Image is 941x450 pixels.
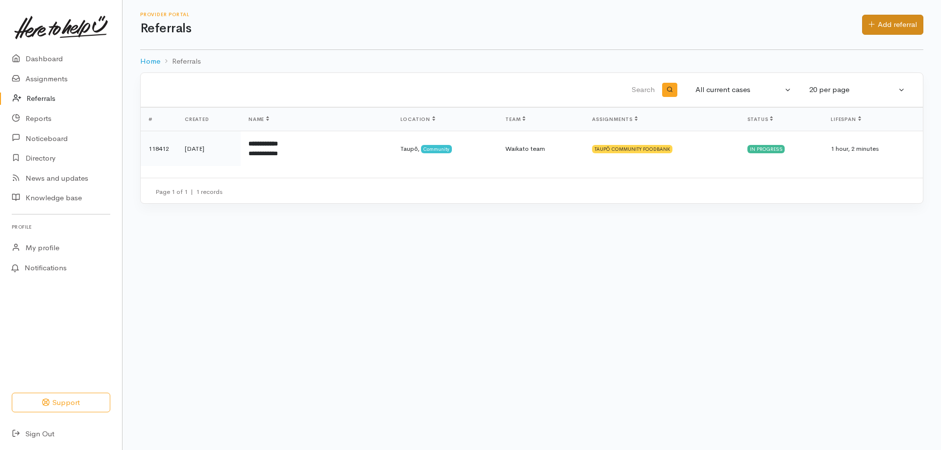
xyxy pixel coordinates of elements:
span: Lifespan [831,116,861,122]
a: Home [140,56,160,67]
a: Add referral [862,15,923,35]
div: All current cases [695,84,783,95]
button: All current cases [690,80,797,99]
span: Team [505,116,525,122]
span: Status [747,116,773,122]
span: Taupō, [400,144,420,153]
small: Page 1 of 1 1 records [155,188,223,196]
span: Location [400,116,435,122]
div: Waikato team [505,144,576,154]
h1: Referrals [140,22,862,36]
button: 20 per page [803,80,911,99]
div: TAUPŌ COMMUNITY FOODBANK [592,145,672,153]
span: | [191,188,193,196]
input: Search [152,78,657,102]
h6: Provider Portal [140,12,862,17]
span: 1 hour, 2 minutes [831,144,879,153]
div: In progress [747,145,785,153]
span: Name [248,116,269,122]
th: # [141,108,177,131]
nav: breadcrumb [140,50,923,73]
span: Community [421,145,452,153]
button: Support [12,393,110,413]
div: 20 per page [809,84,896,95]
time: [DATE] [185,144,204,153]
li: Referrals [160,56,201,67]
span: Assignments [592,116,638,122]
td: 118412 [141,131,177,166]
h6: Profile [12,220,110,234]
th: Created [177,108,241,131]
